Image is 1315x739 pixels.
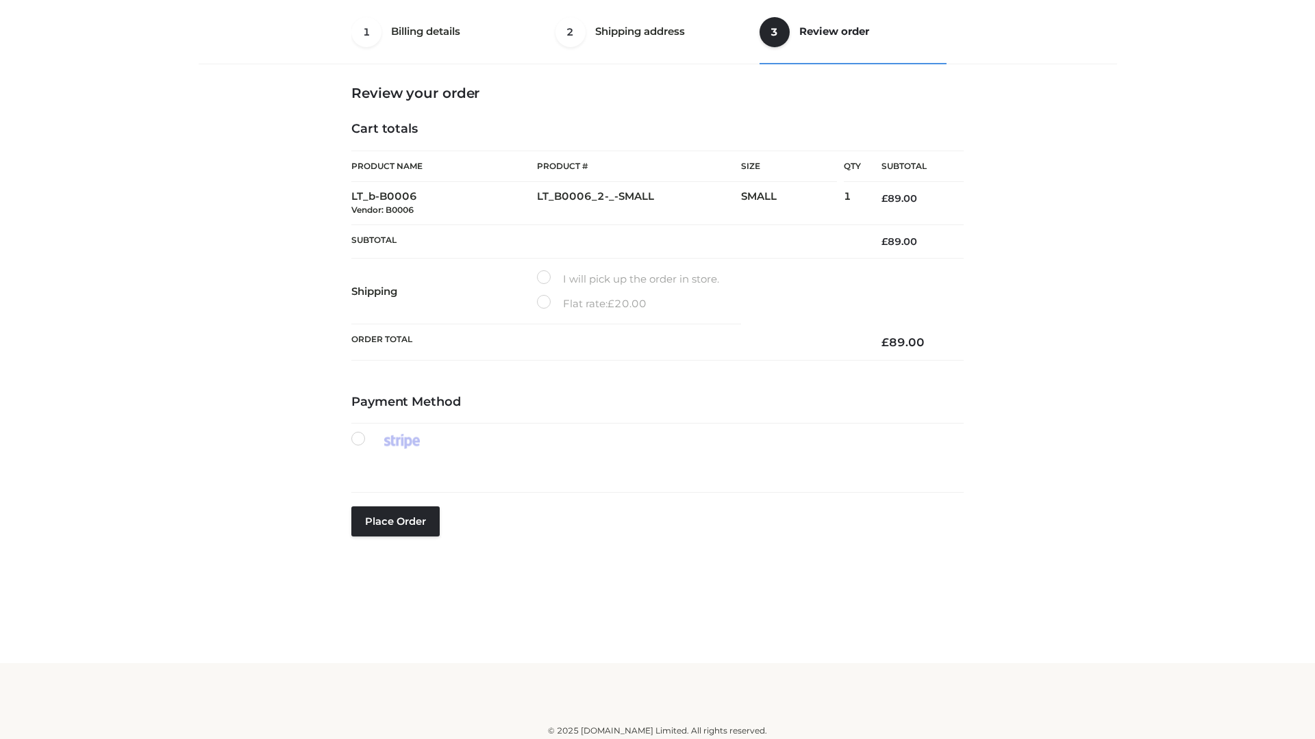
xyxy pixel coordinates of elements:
td: 1 [844,182,861,225]
th: Product # [537,151,741,182]
span: £ [881,192,888,205]
th: Size [741,151,837,182]
th: Product Name [351,151,537,182]
th: Subtotal [351,224,861,258]
bdi: 89.00 [881,335,925,349]
bdi: 89.00 [881,235,917,248]
h4: Payment Method [351,395,964,410]
td: LT_b-B0006 [351,182,537,225]
div: © 2025 [DOMAIN_NAME] Limited. All rights reserved. [203,724,1112,738]
bdi: 20.00 [608,297,647,310]
h4: Cart totals [351,122,964,137]
button: Place order [351,506,440,536]
th: Shipping [351,259,537,324]
span: £ [881,235,888,248]
label: Flat rate: [537,295,647,313]
span: £ [881,335,889,349]
td: SMALL [741,182,844,225]
label: I will pick up the order in store. [537,270,719,288]
h3: Review your order [351,85,964,101]
span: £ [608,297,614,310]
small: Vendor: B0006 [351,205,414,215]
bdi: 89.00 [881,192,917,205]
th: Qty [844,151,861,182]
th: Order Total [351,324,861,361]
td: LT_B0006_2-_-SMALL [537,182,741,225]
th: Subtotal [861,151,964,182]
